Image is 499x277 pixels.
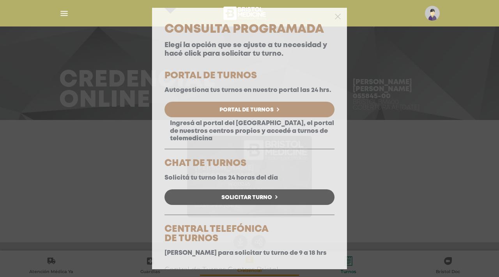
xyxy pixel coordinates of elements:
[165,189,334,205] a: Solicitar Turno
[165,24,324,35] span: Consulta Programada
[165,86,334,94] p: Autogestiona tus turnos en nuestro portal las 24 hrs.
[165,120,334,142] p: Ingresá al portal del [GEOGRAPHIC_DATA], el portal de nuestros centros propios y accedé a turnos ...
[165,225,334,243] h5: CENTRAL TELEFÓNICA DE TURNOS
[165,159,334,168] h5: CHAT DE TURNOS
[165,249,334,257] p: [PERSON_NAME] para solicitar tu turno de 9 a 18 hrs
[221,195,272,200] span: Solicitar Turno
[165,102,334,117] a: Portal de Turnos
[165,71,334,81] h5: PORTAL DE TURNOS
[219,107,274,113] span: Portal de Turnos
[165,41,334,58] p: Elegí la opción que se ajuste a tu necesidad y hacé click para solicitar tu turno.
[165,174,334,182] p: Solicitá tu turno las 24 horas del día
